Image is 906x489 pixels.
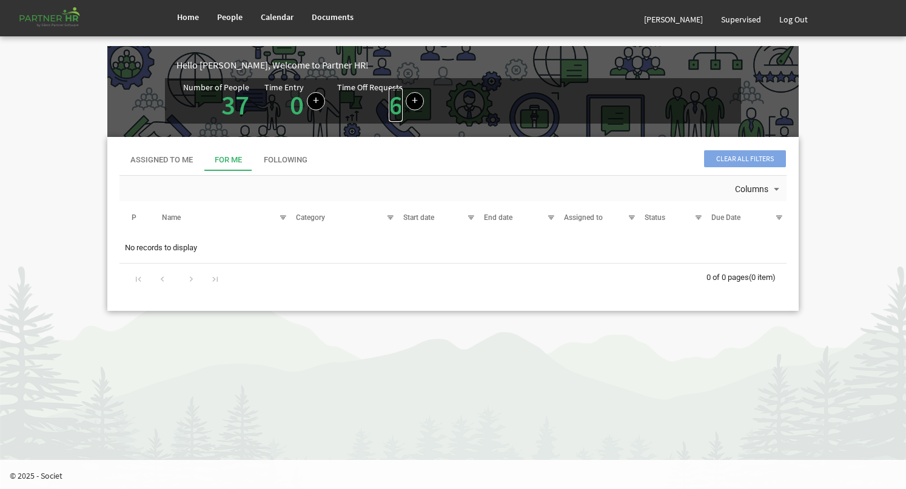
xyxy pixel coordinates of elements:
[712,2,770,36] a: Supervised
[215,155,242,166] div: For Me
[119,236,787,259] td: No records to display
[704,150,786,167] span: Clear all filters
[217,12,243,22] span: People
[264,83,304,91] div: Time Entry
[645,213,665,222] span: Status
[162,213,181,222] span: Name
[770,2,817,36] a: Log Out
[564,213,603,222] span: Assigned to
[176,58,799,72] div: Hello [PERSON_NAME], Welcome to Partner HR!
[183,83,264,119] div: Total number of active people in Partner HR
[183,270,200,287] div: Go to next page
[264,155,307,166] div: Following
[132,213,136,222] span: P
[721,14,761,25] span: Supervised
[406,92,424,110] a: Create a new time off request
[154,270,170,287] div: Go to previous page
[403,213,434,222] span: Start date
[119,149,787,171] div: tab-header
[307,92,325,110] a: Log hours
[733,176,785,201] div: Columns
[337,83,436,119] div: Number of pending time-off requests
[261,12,294,22] span: Calendar
[635,2,712,36] a: [PERSON_NAME]
[312,12,354,22] span: Documents
[177,12,199,22] span: Home
[10,470,906,482] p: © 2025 - Societ
[711,213,740,222] span: Due Date
[207,270,223,287] div: Go to last page
[296,213,325,222] span: Category
[706,264,787,289] div: 0 of 0 pages (0 item)
[389,88,403,122] a: 6
[337,83,403,91] div: Time Off Requests
[264,83,337,119] div: Number of time entries
[130,155,193,166] div: Assigned To Me
[221,88,249,122] a: 37
[290,88,304,122] a: 0
[733,182,785,198] button: Columns
[130,270,147,287] div: Go to first page
[706,273,749,282] span: 0 of 0 pages
[484,213,512,222] span: End date
[734,182,770,197] span: Columns
[749,273,776,282] span: (0 item)
[183,83,249,91] div: Number of People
